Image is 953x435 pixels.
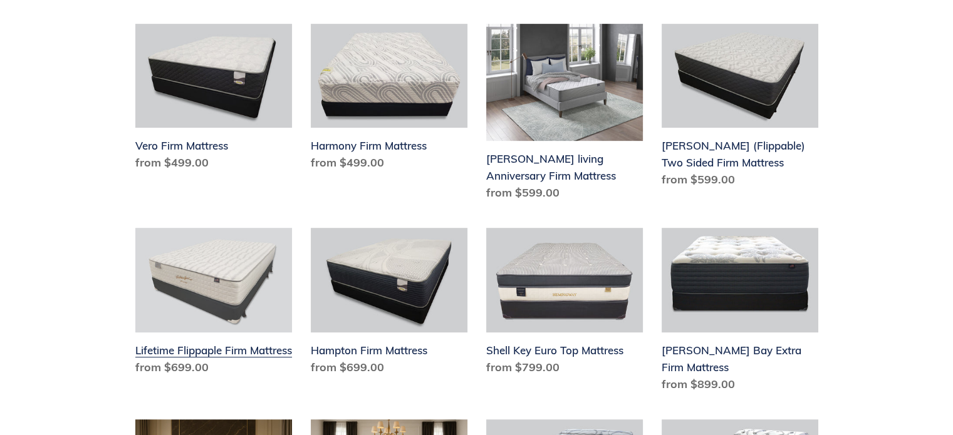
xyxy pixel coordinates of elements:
a: Vero Firm Mattress [135,24,292,177]
a: Shell Key Euro Top Mattress [486,228,643,381]
a: Scott living Anniversary Firm Mattress [486,24,643,207]
a: Lifetime Flippaple Firm Mattress [135,228,292,381]
a: Chadwick Bay Extra Firm Mattress [662,228,818,397]
a: Harmony Firm Mattress [311,24,467,177]
a: Del Ray (Flippable) Two Sided Firm Mattress [662,24,818,193]
a: Hampton Firm Mattress [311,228,467,381]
